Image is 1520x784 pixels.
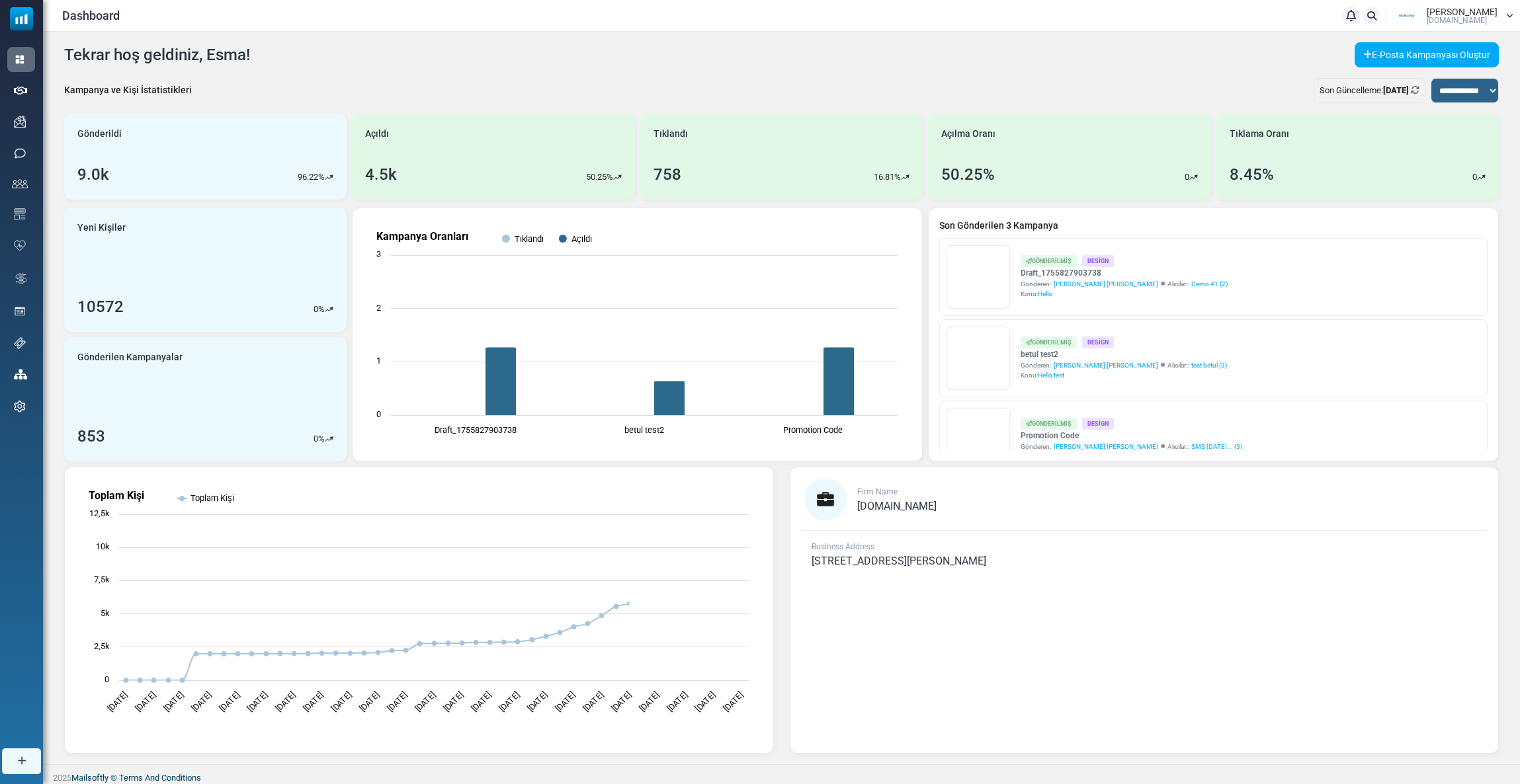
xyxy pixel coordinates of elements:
[497,690,521,714] text: [DATE]
[435,425,517,435] text: Draft_1755827903738
[586,171,613,184] p: 50.25%
[96,541,110,551] text: 10k
[1185,171,1189,184] p: 0
[77,221,126,235] span: Yeni Kişiler
[1021,442,1242,451] div: Gönderen: Alıcılar::
[1314,78,1425,103] div: Son Güncelleme:
[329,690,353,714] text: [DATE]
[941,127,995,141] span: Açılma Oranı
[857,487,898,496] span: Firm Name
[363,219,911,450] svg: Kampanya Oranları
[1191,442,1242,451] a: SMS [DATE]... (3)
[1427,7,1498,17] span: [PERSON_NAME]
[470,690,493,714] text: [DATE]
[1054,279,1158,289] span: [PERSON_NAME] [PERSON_NAME]
[1411,85,1419,95] a: Refresh Stats
[14,147,26,159] img: sms-icon.png
[441,690,465,714] text: [DATE]
[1082,255,1114,266] div: Design
[14,116,26,128] img: campaigns-icon.png
[1230,163,1274,186] div: 8.45%
[89,489,144,502] text: Toplam Kişi
[1038,372,1064,379] span: Hello test
[314,432,333,446] div: %
[365,163,397,186] div: 4.5k
[14,240,26,251] img: domain-health-icon.svg
[1021,430,1242,442] a: Promotion Code
[1021,336,1077,348] div: Gönderilmiş
[553,690,577,714] text: [DATE]
[376,249,381,259] text: 3
[1021,267,1228,279] a: Draft_1755827903738
[77,163,109,186] div: 9.0k
[105,690,129,714] text: [DATE]
[939,219,1488,233] a: Son Gönderilen 3 Kampanya
[134,690,157,714] text: [DATE]
[376,356,381,366] text: 1
[12,179,28,188] img: contacts-icon.svg
[64,46,250,65] h4: Tekrar hoş geldiniz, Esma!
[105,674,109,684] text: 0
[14,271,28,286] img: workflow.svg
[386,690,409,714] text: [DATE]
[71,773,117,783] a: Mailsoftly ©
[812,542,874,551] span: Business Address
[609,690,633,714] text: [DATE]
[302,690,325,714] text: [DATE]
[581,690,605,714] text: [DATE]
[857,500,937,512] span: [DOMAIN_NAME]
[77,350,183,364] span: Gönderilen Kampanyalar
[1082,336,1114,348] div: Design
[77,424,105,448] div: 853
[654,163,681,186] div: 758
[89,508,110,518] text: 12,5k
[1427,17,1487,24] span: [DOMAIN_NAME]
[298,171,325,184] p: 96.22%
[1230,127,1289,141] span: Tıklama Oranı
[14,337,26,349] img: support-icon.svg
[64,208,347,332] a: Yeni Kişiler 10572 0%
[376,230,468,243] text: Kampanya Oranları
[1021,255,1077,266] div: Gönderilmiş
[784,425,843,435] text: Promotion Code
[1390,6,1513,26] a: User Logo [PERSON_NAME] [DOMAIN_NAME]
[161,690,185,714] text: [DATE]
[62,7,120,24] span: Dashboard
[624,425,664,435] text: betul test2
[273,690,297,714] text: [DATE]
[218,690,241,714] text: [DATE]
[189,690,213,714] text: [DATE]
[525,690,549,714] text: [DATE]
[721,690,745,714] text: [DATE]
[1390,6,1423,26] img: User Logo
[94,641,110,651] text: 2,5k
[1021,360,1227,370] div: Gönderen: Alıcılar::
[314,303,333,316] div: %
[101,608,110,618] text: 5k
[14,401,26,412] img: settings-icon.svg
[119,773,201,783] a: Terms And Conditions
[1054,442,1158,451] span: [PERSON_NAME] [PERSON_NAME]
[94,574,110,584] text: 7,5k
[376,409,381,419] text: 0
[77,295,124,319] div: 10572
[874,171,901,184] p: 16.81%
[75,478,762,742] svg: Toplam Kişi
[10,7,33,30] img: mailsoftly_icon_blue_white.svg
[571,234,592,244] text: Açıldı
[119,773,201,783] span: translation missing: tr.layouts.footer.terms_and_conditions
[314,303,318,316] p: 0
[857,501,937,512] a: [DOMAIN_NAME]
[14,208,26,220] img: email-templates-icon.svg
[1038,290,1052,297] span: Hello
[245,690,269,714] text: [DATE]
[1021,289,1228,299] div: Konu:
[14,305,26,317] img: landing_pages.svg
[413,690,437,714] text: [DATE]
[1191,360,1227,370] a: test betul (3)
[357,690,381,714] text: [DATE]
[941,163,995,186] div: 50.25%
[693,690,717,714] text: [DATE]
[1383,85,1409,95] b: [DATE]
[1472,171,1477,184] p: 0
